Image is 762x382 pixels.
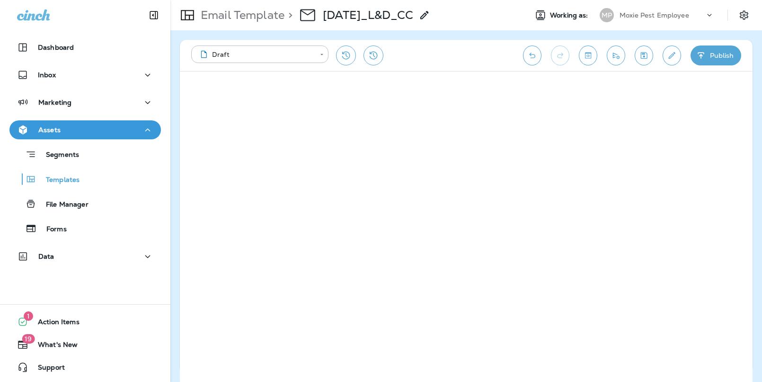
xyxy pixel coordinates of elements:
[197,8,284,22] p: Email Template
[9,120,161,139] button: Assets
[9,38,161,57] button: Dashboard
[635,45,653,65] button: Save
[9,358,161,377] button: Support
[663,45,681,65] button: Edit details
[9,144,161,164] button: Segments
[9,247,161,266] button: Data
[579,45,597,65] button: Toggle preview
[323,8,413,22] div: August 2025_L&D_CC
[9,194,161,214] button: File Manager
[363,45,383,65] button: View Changelog
[28,364,65,375] span: Support
[691,45,741,65] button: Publish
[28,318,80,329] span: Action Items
[336,45,356,65] button: Restore from previous version
[38,253,54,260] p: Data
[9,218,161,238] button: Forms
[735,7,753,24] button: Settings
[36,176,80,185] p: Templates
[9,312,161,331] button: 1Action Items
[620,11,689,19] p: Moxie Pest Employee
[36,151,79,160] p: Segments
[9,93,161,112] button: Marketing
[198,50,313,59] div: Draft
[37,225,67,234] p: Forms
[284,8,292,22] p: >
[9,335,161,354] button: 19What's New
[523,45,541,65] button: Undo
[38,126,61,134] p: Assets
[141,6,167,25] button: Collapse Sidebar
[28,341,78,352] span: What's New
[38,71,56,79] p: Inbox
[22,334,35,344] span: 19
[38,99,71,106] p: Marketing
[600,8,614,22] div: MP
[9,169,161,189] button: Templates
[36,200,89,209] p: File Manager
[9,65,161,84] button: Inbox
[24,311,33,321] span: 1
[38,44,74,51] p: Dashboard
[323,8,413,22] p: [DATE]_L&D_CC
[607,45,625,65] button: Send test email
[550,11,590,19] span: Working as:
